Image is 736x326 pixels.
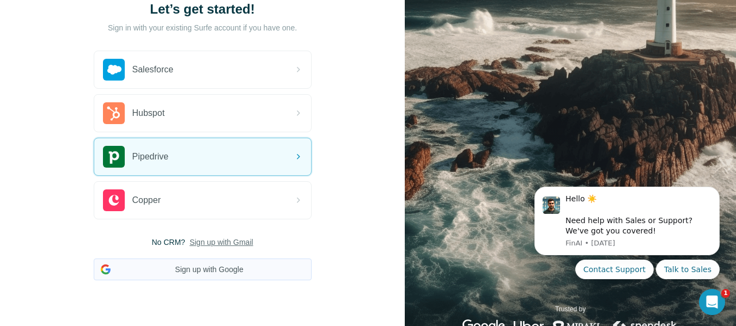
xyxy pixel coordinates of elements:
iframe: Intercom live chat [699,289,725,315]
button: Sign up with Google [94,259,312,280]
span: Pipedrive [132,150,169,163]
h1: Let’s get started! [94,1,312,18]
span: Hubspot [132,107,165,120]
span: Copper [132,194,161,207]
p: Sign in with your existing Surfe account if you have one. [108,22,297,33]
span: Salesforce [132,63,174,76]
img: copper's logo [103,189,125,211]
img: hubspot's logo [103,102,125,124]
iframe: Intercom notifications message [518,173,736,321]
span: No CRM? [151,237,185,248]
img: salesforce's logo [103,59,125,81]
img: pipedrive's logo [103,146,125,168]
button: Sign up with Gmail [190,237,253,248]
span: 1 [721,289,730,298]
